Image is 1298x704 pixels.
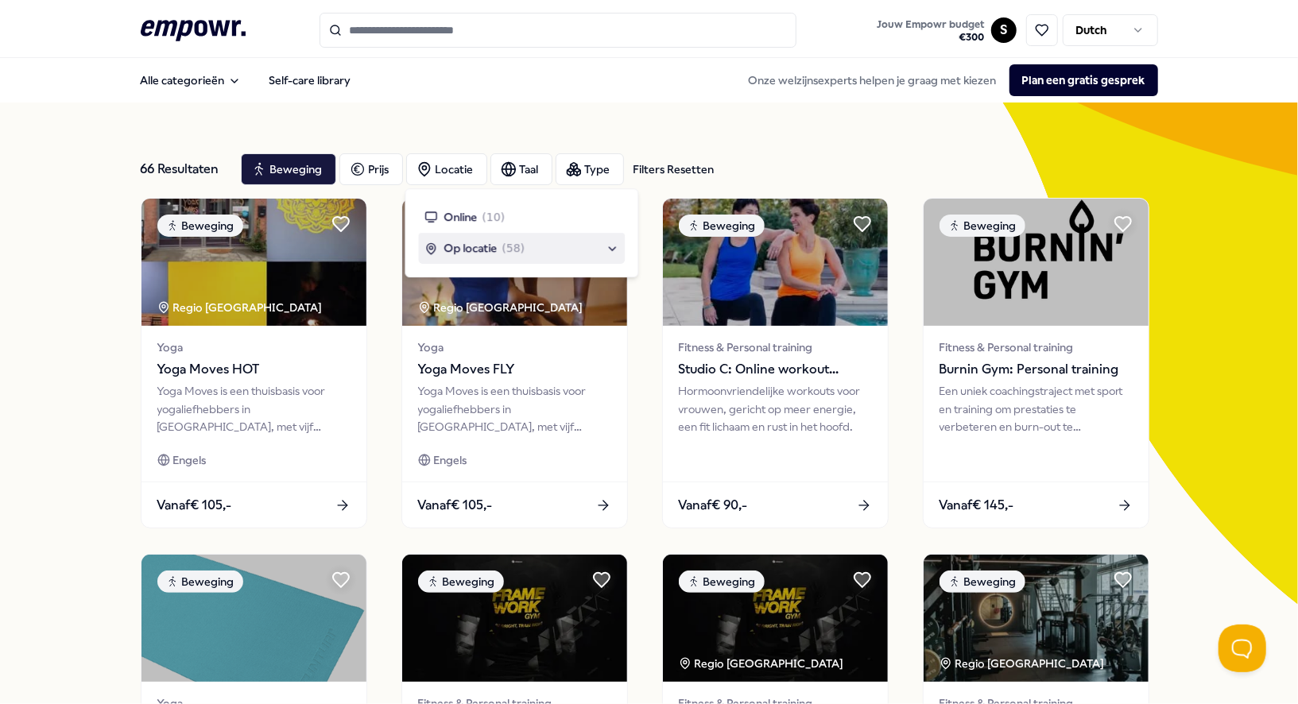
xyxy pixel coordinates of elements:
span: Vanaf € 145,- [940,495,1014,516]
span: Yoga Moves FLY [418,359,611,380]
a: package imageBewegingRegio [GEOGRAPHIC_DATA] YogaYoga Moves HOTYoga Moves is een thuisbasis voor ... [141,198,367,528]
span: € 300 [878,31,985,44]
span: Yoga Moves HOT [157,359,351,380]
div: Hormoonvriendelijke workouts voor vrouwen, gericht op meer energie, een fit lichaam en rust in he... [679,382,872,435]
span: ( 10 ) [482,208,505,226]
div: Suggestions [418,202,625,264]
a: Self-care library [257,64,364,96]
span: Engels [173,451,207,469]
span: Vanaf € 105,- [157,495,232,516]
img: package image [924,199,1149,326]
img: package image [141,199,366,326]
span: Vanaf € 105,- [418,495,493,516]
img: package image [663,555,888,682]
span: Burnin Gym: Personal training [940,359,1133,380]
button: Plan een gratis gesprek [1009,64,1158,96]
span: Fitness & Personal training [940,338,1133,356]
span: Yoga [157,338,351,356]
div: Regio [GEOGRAPHIC_DATA] [679,655,847,672]
button: S [991,17,1017,43]
span: ( 58 ) [502,240,525,257]
div: Een uniek coachingstraject met sport en training om prestaties te verbeteren en burn-out te overw... [940,382,1133,435]
button: Locatie [406,153,487,185]
button: Type [556,153,624,185]
nav: Main [128,64,364,96]
div: Regio [GEOGRAPHIC_DATA] [418,299,586,316]
span: Yoga [418,338,611,356]
span: Op locatie [444,240,497,257]
div: Beweging [157,571,243,593]
div: Filters Resetten [634,161,715,178]
button: Beweging [241,153,336,185]
div: Onze welzijnsexperts helpen je graag met kiezen [736,64,1158,96]
a: Jouw Empowr budget€300 [871,14,991,47]
div: Regio [GEOGRAPHIC_DATA] [157,299,325,316]
span: Engels [434,451,467,469]
div: 66 Resultaten [141,153,228,185]
button: Prijs [339,153,403,185]
a: package imageBewegingFitness & Personal trainingBurnin Gym: Personal trainingEen uniek coachingst... [923,198,1149,528]
div: Beweging [679,215,765,237]
iframe: Help Scout Beacon - Open [1219,625,1266,672]
div: Beweging [940,571,1025,593]
a: package imageBewegingRegio [GEOGRAPHIC_DATA] YogaYoga Moves FLYYoga Moves is een thuisbasis voor ... [401,198,628,528]
img: package image [663,199,888,326]
input: Search for products, categories or subcategories [320,13,796,48]
div: Yoga Moves is een thuisbasis voor yogaliefhebbers in [GEOGRAPHIC_DATA], met vijf studio’s verspre... [418,382,611,435]
div: Yoga Moves is een thuisbasis voor yogaliefhebbers in [GEOGRAPHIC_DATA], met vijf studio’s verspre... [157,382,351,435]
button: Alle categorieën [128,64,254,96]
a: package imageBewegingFitness & Personal trainingStudio C: Online workout programmaHormoonvriendel... [662,198,889,528]
span: Vanaf € 90,- [679,495,748,516]
span: Online [444,208,477,226]
div: Beweging [940,215,1025,237]
div: Beweging [418,571,504,593]
div: Beweging [679,571,765,593]
button: Jouw Empowr budget€300 [874,15,988,47]
div: Beweging [157,215,243,237]
span: Studio C: Online workout programma [679,359,872,380]
img: package image [402,199,627,326]
img: package image [924,555,1149,682]
img: package image [402,555,627,682]
span: Fitness & Personal training [679,338,872,356]
span: Jouw Empowr budget [878,18,985,31]
button: Taal [490,153,552,185]
div: Regio [GEOGRAPHIC_DATA] [940,655,1107,672]
img: package image [141,555,366,682]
